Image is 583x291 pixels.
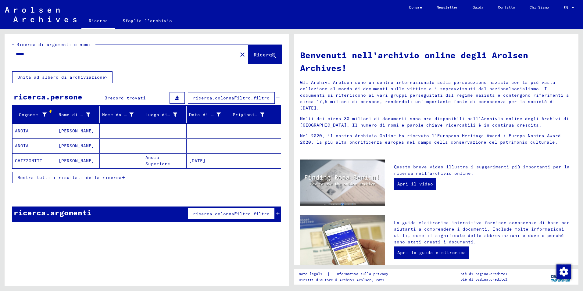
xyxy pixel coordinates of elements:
[460,277,507,282] p: piè di pagina.credito2
[300,116,572,128] p: Molti dei circa 30 milioni di documenti sono ora disponibili nell'Archivio online degli Archivi d...
[17,74,105,80] font: Unità ad albero di archiviazione
[236,48,249,60] button: Chiaro
[13,138,56,153] mat-cell: ANOIA
[17,175,122,180] span: Mostra tutti i risultati della ricerca
[145,110,186,120] div: Luogo di nascita
[15,110,56,120] div: Cognome
[187,106,230,123] mat-header-cell: Date of Birth
[13,106,56,123] mat-header-cell: Last Name
[394,220,572,245] p: La guida elettronica interattiva fornisce conoscenze di base per aiutarti a comprendere i documen...
[16,42,91,47] mat-label: Ricerca di argomenti o nomi
[14,91,82,102] div: ricerca.persone
[239,51,246,58] mat-icon: close
[81,13,115,29] a: Ricerca
[107,95,146,101] span: record trovati
[300,79,572,111] p: Gli Archivi Arolsen sono un centro internazionale sulla persecuzione nazista con la più vasta col...
[300,133,572,145] p: Nel 2020, il nostro Archivio Online ha ricevuto l'European Heritage Award / Europa Nostra Award 2...
[100,106,143,123] mat-header-cell: Maiden Name
[460,271,507,277] p: piè di pagina.credito1
[327,271,330,277] font: |
[556,264,571,279] img: Modifica consenso
[102,110,143,120] div: Nome da nubile
[56,124,100,138] mat-cell: [PERSON_NAME]
[56,153,100,168] mat-cell: [PERSON_NAME]
[549,269,572,284] img: yv_logo.png
[105,95,107,101] span: 3
[300,215,385,272] img: eguide.jpg
[59,110,99,120] div: Nome di battesimo
[193,211,270,217] span: ricerca.colonnaFiltro.filtro
[233,112,268,117] font: Prigioniero #
[254,52,275,58] span: Ricerca
[188,92,275,104] button: ricerca.colonnaFiltro.filtro
[299,277,395,283] p: Diritti d'autore © Archivi Arolsen, 2021
[187,153,230,168] mat-cell: [DATE]
[189,112,230,117] font: Data di nascita
[56,138,100,153] mat-cell: [PERSON_NAME]
[102,112,141,117] font: Nome da nubile
[115,13,179,28] a: Sfoglia l'archivio
[13,124,56,138] mat-cell: ANOIA
[394,246,469,259] a: Apri la guida elettronica
[56,106,100,123] mat-header-cell: First Name
[5,7,77,22] img: Arolsen_neg.svg
[394,178,436,190] a: Apri il video
[59,112,105,117] font: Nome di battesimo
[230,106,281,123] mat-header-cell: Prisoner #
[13,153,56,168] mat-cell: CHIZZONITI
[300,49,572,74] h1: Benvenuti nell'archivio online degli Arolsen Archives!
[188,208,275,220] button: ricerca.colonnaFiltro.filtro
[14,207,91,218] div: ricerca.argomenti
[12,172,130,183] button: Mostra tutti i risultati della ricerca
[193,95,270,101] span: ricerca.colonnaFiltro.filtro
[189,110,230,120] div: Data di nascita
[330,271,395,277] a: Informativa sulla privacy
[12,71,113,83] button: Unità ad albero di archiviazione
[145,112,189,117] font: Luogo di nascita
[19,112,38,117] font: Cognome
[300,160,385,206] img: video.jpg
[563,5,570,10] span: EN
[394,164,572,177] p: Questo breve video illustra i suggerimenti più importanti per la ricerca nell'archivio online.
[249,45,281,64] button: Ricerca
[143,106,187,123] mat-header-cell: Place of Birth
[233,110,274,120] div: Prigioniero #
[299,271,327,277] a: Note legali
[143,153,187,168] mat-cell: Anoia Superiore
